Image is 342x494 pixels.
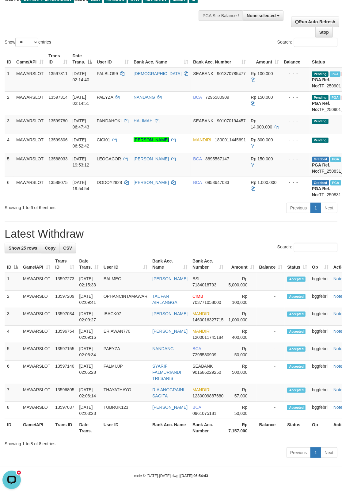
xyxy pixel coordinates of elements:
[257,255,285,273] th: Balance: activate to sort column ascending
[97,156,121,161] span: LEOGACOR
[77,419,101,437] th: Date Trans.
[48,156,67,161] span: 13588033
[205,156,229,161] span: Copy 8895567147 to clipboard
[284,179,307,186] div: - - -
[226,361,257,384] td: Rp 500,000
[101,326,150,343] td: ERIAWAN770
[59,243,76,253] a: CSV
[251,95,273,100] span: Rp 150.000
[192,370,221,375] span: Copy 901686229250 to clipboard
[192,352,216,357] span: Copy 7295580909 to clipboard
[77,291,101,308] td: [DATE] 02:09:41
[16,2,22,7] div: new message indicator
[226,255,257,273] th: Amount: activate to sort column ascending
[310,273,331,291] td: bggfebrii
[193,71,213,76] span: SEABANK
[152,276,188,281] a: [PERSON_NAME]
[21,343,53,361] td: MAWARSLOT
[5,273,21,291] td: 1
[134,137,169,142] a: [PERSON_NAME]
[53,361,77,384] td: 13597140
[53,273,77,291] td: 13597273
[73,71,89,82] span: [DATE] 02:14:40
[134,474,208,478] small: code © [DATE]-[DATE] dwg |
[205,95,229,100] span: Copy 7295580909 to clipboard
[48,180,67,185] span: 13588075
[330,95,340,100] span: Marked by bggfebrii
[21,361,53,384] td: MAWARSLOT
[5,419,21,437] th: ID
[77,361,101,384] td: [DATE] 02:06:28
[5,228,337,240] h1: Latest Withdraw
[152,364,181,381] a: SYARIF FALMURIANDI TRI SARIS
[248,50,281,68] th: Amount: activate to sort column ascending
[77,255,101,273] th: Date Trans.: activate to sort column ascending
[193,156,202,161] span: BCA
[5,361,21,384] td: 6
[14,68,46,92] td: MAWARSLOT
[310,361,331,384] td: bggfebrii
[94,50,131,68] th: User ID: activate to sort column ascending
[294,243,337,252] input: Search:
[257,273,285,291] td: -
[152,405,188,410] a: [PERSON_NAME]
[48,118,67,123] span: 13599780
[48,95,67,100] span: 13597314
[247,13,276,18] span: None selected
[217,118,245,123] span: Copy 901070194457 to clipboard
[257,326,285,343] td: -
[226,419,257,437] th: Rp 7.157.000
[21,419,53,437] th: Game/API
[226,343,257,361] td: Rp 50,000
[101,273,150,291] td: BALMEO
[310,402,331,419] td: bggfebrii
[310,326,331,343] td: bggfebrii
[310,203,321,213] a: 1
[14,134,46,153] td: MAWARSLOT
[310,384,331,402] td: bggfebrii
[21,402,53,419] td: MAWARSLOT
[284,94,307,100] div: - - -
[310,419,331,437] th: Op
[287,329,306,334] span: Accepted
[97,95,113,100] span: PAEYZA
[101,402,150,419] td: TUBRUK123
[287,388,306,393] span: Accepted
[330,157,341,162] span: Marked by bggfebrii
[257,291,285,308] td: -
[152,387,184,398] a: RIA ANGGRAINI SAGITA
[134,95,155,100] a: NANDANG
[330,71,340,77] span: Marked by bggfebrii
[21,273,53,291] td: MAWARSLOT
[294,38,337,47] input: Search:
[14,115,46,134] td: MAWARSLOT
[281,50,310,68] th: Balance
[310,343,331,361] td: bggfebrii
[312,119,329,124] span: Pending
[21,255,53,273] th: Game/API: activate to sort column ascending
[192,311,211,316] span: MANDIRI
[5,177,14,200] td: 6
[77,273,101,291] td: [DATE] 02:15:33
[251,118,272,129] span: Rp 14.000.000
[21,384,53,402] td: MAWARSLOT
[312,180,329,186] span: Grabbed
[5,115,14,134] td: 3
[101,291,150,308] td: OPHANCINTAMAWAR
[152,311,188,316] a: [PERSON_NAME]
[152,346,174,351] a: NANDANG
[192,329,211,334] span: MANDIRI
[312,77,330,88] b: PGA Ref. No:
[5,50,14,68] th: ID
[192,282,216,287] span: Copy 7184018793 to clipboard
[285,419,310,437] th: Status
[284,156,307,162] div: - - -
[192,317,223,322] span: Copy 1460016327715 to clipboard
[152,294,177,305] a: TAUFAN AIRLANGGA
[312,157,329,162] span: Grabbed
[152,329,188,334] a: [PERSON_NAME]
[287,312,306,317] span: Accepted
[312,71,329,77] span: Pending
[73,137,89,148] span: [DATE] 06:52:42
[192,411,216,416] span: Copy 0961075181 to clipboard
